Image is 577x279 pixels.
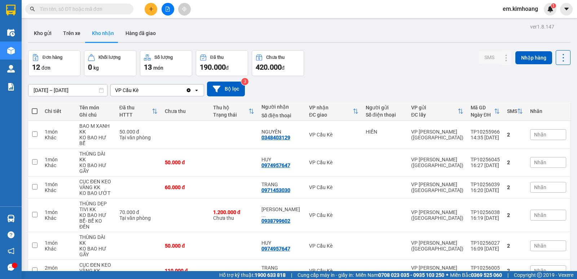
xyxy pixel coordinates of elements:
button: Chưa thu420.000đ [252,50,304,76]
span: | [507,271,508,279]
sup: 1 [551,3,556,8]
div: VP Cầu Kè [309,243,358,249]
div: 16:27 [DATE] [471,162,500,168]
button: caret-down [560,3,573,16]
div: KO BAO ƯỚT [79,190,112,196]
div: VP Cầu Kè [309,184,358,190]
button: Trên xe [57,25,86,42]
div: HIỀN [366,129,404,135]
img: warehouse-icon [7,215,15,222]
div: HUY [261,240,302,246]
div: TRANG [261,182,302,187]
button: Khối lượng0kg [84,50,136,76]
svg: Clear value [186,87,191,93]
div: Ngày ĐH [471,112,494,118]
img: warehouse-icon [7,29,15,36]
img: warehouse-icon [7,47,15,55]
div: 50.000 đ [119,129,158,135]
div: VP [PERSON_NAME] ([GEOGRAPHIC_DATA]) [411,157,463,168]
div: VP [PERSON_NAME] ([GEOGRAPHIC_DATA]) [411,240,463,252]
div: TP10256045 [471,157,500,162]
span: đ [282,65,285,71]
th: Toggle SortBy [503,102,527,121]
div: 1 món [45,182,72,187]
div: TRANG [261,265,302,271]
span: ... [261,212,266,218]
div: 70.000 đ [119,209,158,215]
div: Người gửi [366,105,404,110]
span: 1 [552,3,555,8]
div: 1 món [45,129,72,135]
div: Mã GD [471,105,494,110]
th: Toggle SortBy [116,102,161,121]
span: 0 [88,63,92,71]
div: Khác [45,271,72,276]
div: 1 món [45,209,72,215]
div: 50.000 đ [165,243,206,249]
span: 190.000 [200,63,226,71]
span: Nhãn [534,184,546,190]
div: TP10255966 [471,129,500,135]
div: TP10256039 [471,182,500,187]
div: 0971453030 [261,271,290,276]
div: THÙNG DÀI KK [79,151,112,162]
div: 0938799602 [261,218,290,224]
div: 2 [507,184,523,190]
button: Đã thu190.000đ [196,50,248,76]
div: VP Cầu Kè [309,268,358,274]
button: Kho gửi [28,25,57,42]
div: 50.000 đ [165,160,206,165]
div: KO BAO HƯ GÃY [79,246,112,257]
div: 60.000 đ [165,184,206,190]
div: KO BAO HƯ GÃY [79,162,112,174]
div: THÙNG DẸP TIVI KK [79,201,112,212]
span: Nhãn [534,243,546,249]
span: Nhãn [534,268,546,274]
div: 0974957647 [261,162,290,168]
div: VP Cầu Kè [309,160,358,165]
span: 12 [32,63,40,71]
button: Nhập hàng [515,51,552,64]
button: aim [178,3,191,16]
span: ⚪️ [446,274,448,276]
div: VP nhận [309,105,353,110]
div: VP Cầu Kè [115,87,138,94]
div: TP10256038 [471,209,500,215]
div: Người nhận [261,104,302,110]
div: Trạng thái [213,112,248,118]
span: file-add [165,6,170,12]
div: VP [PERSON_NAME] ([GEOGRAPHIC_DATA]) [411,182,463,193]
div: ĐC lấy [411,112,458,118]
span: Hỗ trợ kỹ thuật: [219,271,286,279]
div: 0974957647 [261,246,290,252]
div: SMS [507,108,517,114]
span: caret-down [563,6,570,12]
th: Toggle SortBy [467,102,503,121]
th: Toggle SortBy [305,102,362,121]
span: đ [226,65,229,71]
span: Miền Nam [356,271,444,279]
div: ĐC giao [309,112,353,118]
div: Tại văn phòng [119,215,158,221]
div: 16:09 [DATE] [471,246,500,252]
div: THÙNG DÀI KK [79,234,112,246]
div: Nhãn [530,108,566,114]
div: Khối lượng [98,55,120,60]
div: Số điện thoại [366,112,404,118]
img: logo-vxr [6,5,16,16]
span: message [8,264,14,271]
button: file-add [162,3,174,16]
div: Khác [45,135,72,140]
div: Tên món [79,105,112,110]
div: VP Cầu Kè [309,132,358,138]
div: NGUYÊN [261,129,302,135]
div: HUY [261,157,302,162]
div: 2 [507,243,523,249]
div: 16:20 [DATE] [471,187,500,193]
span: | [291,271,292,279]
img: icon-new-feature [547,6,554,12]
span: 420.000 [256,63,282,71]
div: 1.200.000 đ [213,209,254,215]
div: TP10256027 [471,240,500,246]
div: BAO M XANH KK [79,123,112,135]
